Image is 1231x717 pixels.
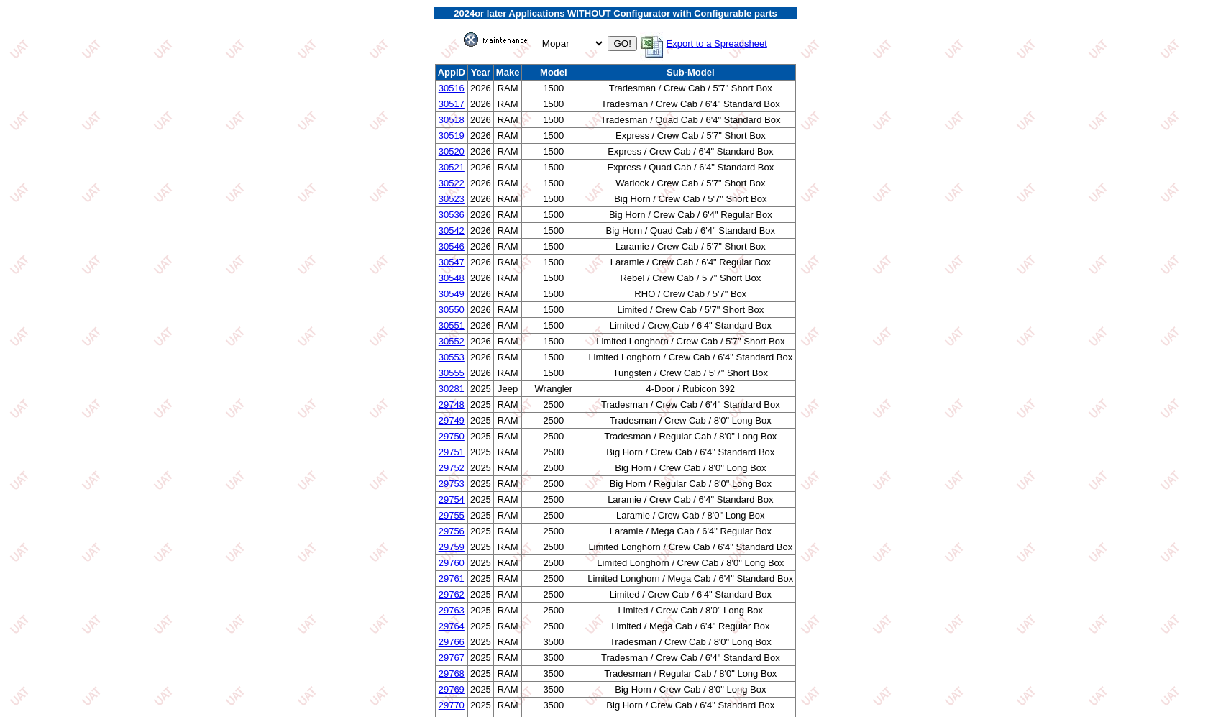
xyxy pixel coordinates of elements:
[522,128,585,144] td: 1500
[467,65,493,81] td: Year
[522,413,585,429] td: 2500
[608,36,636,51] input: GO!
[493,666,522,682] td: RAM
[439,636,465,647] a: 29766
[439,162,465,173] a: 30521
[493,381,522,397] td: Jeep
[493,191,522,207] td: RAM
[467,492,493,508] td: 2025
[585,128,796,144] td: Express / Crew Cab / 5'7" Short Box
[522,65,585,81] td: Model
[585,270,796,286] td: Rebel / Crew Cab / 5'7" Short Box
[467,144,493,160] td: 2026
[467,334,493,350] td: 2026
[522,634,585,650] td: 3500
[493,318,522,334] td: RAM
[522,524,585,539] td: 2500
[467,270,493,286] td: 2026
[585,160,796,175] td: Express / Quad Cab / 6'4" Standard Box
[493,539,522,555] td: RAM
[467,381,493,397] td: 2025
[585,444,796,460] td: Big Horn / Crew Cab / 6'4" Standard Box
[467,175,493,191] td: 2026
[493,508,522,524] td: RAM
[439,494,465,505] a: 29754
[467,255,493,270] td: 2026
[467,460,493,476] td: 2025
[522,286,585,302] td: 1500
[493,239,522,255] td: RAM
[467,698,493,713] td: 2025
[522,397,585,413] td: 2500
[640,38,767,49] a: Export to a Spreadsheet
[585,603,796,618] td: Limited / Crew Cab / 8'0" Long Box
[439,684,465,695] a: 29769
[434,7,797,19] td: or later Applications WITHOUT Configurator with Configurable parts
[585,555,796,571] td: Limited Longhorn / Crew Cab / 8'0" Long Box
[467,223,493,239] td: 2026
[467,160,493,175] td: 2026
[467,397,493,413] td: 2025
[467,618,493,634] td: 2025
[585,302,796,318] td: Limited / Crew Cab / 5'7" Short Box
[493,618,522,634] td: RAM
[493,160,522,175] td: RAM
[585,429,796,444] td: Tradesman / Regular Cab / 8'0" Long Box
[522,603,585,618] td: 2500
[522,429,585,444] td: 2500
[493,634,522,650] td: RAM
[439,605,465,616] a: 29763
[493,144,522,160] td: RAM
[439,462,465,473] a: 29752
[467,634,493,650] td: 2025
[439,114,465,125] a: 30518
[522,571,585,587] td: 2500
[585,144,796,160] td: Express / Crew Cab / 6'4" Standard Box
[493,96,522,112] td: RAM
[439,510,465,521] a: 29755
[467,603,493,618] td: 2025
[467,96,493,112] td: 2026
[493,698,522,713] td: RAM
[585,239,796,255] td: Laramie / Crew Cab / 5'7" Short Box
[585,476,796,492] td: Big Horn / Regular Cab / 8'0" Long Box
[585,698,796,713] td: Big Horn / Crew Cab / 6'4" Standard Box
[467,128,493,144] td: 2026
[467,207,493,223] td: 2026
[493,270,522,286] td: RAM
[493,524,522,539] td: RAM
[585,618,796,634] td: Limited / Mega Cab / 6'4" Regular Box
[585,413,796,429] td: Tradesman / Crew Cab / 8'0" Long Box
[439,178,465,188] a: 30522
[493,682,522,698] td: RAM
[467,286,493,302] td: 2026
[493,365,522,381] td: RAM
[439,668,465,679] a: 29768
[493,350,522,365] td: RAM
[439,130,465,141] a: 30519
[585,255,796,270] td: Laramie / Crew Cab / 6'4" Regular Box
[522,160,585,175] td: 1500
[522,191,585,207] td: 1500
[435,65,467,81] td: AppID
[585,381,796,397] td: 4-Door / Rubicon 392
[439,415,465,426] a: 29749
[493,128,522,144] td: RAM
[439,431,465,442] a: 29750
[439,542,465,552] a: 29759
[585,492,796,508] td: Laramie / Crew Cab / 6'4" Standard Box
[439,209,465,220] a: 30536
[585,207,796,223] td: Big Horn / Crew Cab / 6'4" Regular Box
[585,365,796,381] td: Tungsten / Crew Cab / 5'7" Short Box
[439,83,465,93] a: 30516
[522,460,585,476] td: 2500
[522,334,585,350] td: 1500
[522,539,585,555] td: 2500
[522,270,585,286] td: 1500
[522,81,585,96] td: 1500
[467,191,493,207] td: 2026
[467,429,493,444] td: 2025
[467,508,493,524] td: 2025
[522,144,585,160] td: 1500
[522,682,585,698] td: 3500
